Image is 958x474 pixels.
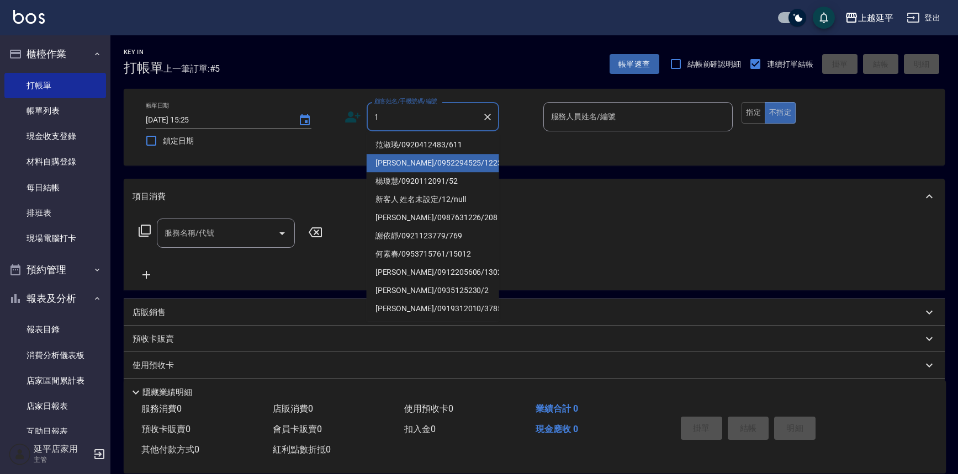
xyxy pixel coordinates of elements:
[367,172,499,190] li: 楊瓊慧/0920112091/52
[9,443,31,465] img: Person
[124,326,945,352] div: 預收卡販賣
[163,62,220,76] span: 上一筆訂單:#5
[374,97,437,105] label: 顧客姓名/手機號碼/編號
[367,318,499,336] li: [PERSON_NAME]/0920723396/125
[133,360,174,371] p: 使用預收卡
[840,7,898,29] button: 上越延平
[273,444,331,455] span: 紅利點數折抵 0
[273,403,313,414] span: 店販消費 0
[292,107,318,134] button: Choose date, selected date is 2025-08-13
[4,40,106,68] button: 櫃檯作業
[367,190,499,209] li: 新客人 姓名未設定/12/null
[687,58,742,70] span: 結帳前確認明細
[133,333,174,345] p: 預收卡販賣
[767,58,813,70] span: 連續打單結帳
[141,424,190,434] span: 預收卡販賣 0
[813,7,835,29] button: save
[4,255,106,284] button: 預約管理
[404,403,453,414] span: 使用預收卡 0
[858,11,893,25] div: 上越延平
[141,444,199,455] span: 其他付款方式 0
[367,281,499,300] li: [PERSON_NAME]/0935125230/2
[4,226,106,251] a: 現場電腦打卡
[124,49,163,56] h2: Key In
[133,191,166,203] p: 項目消費
[4,419,106,444] a: 互助日報表
[124,179,945,214] div: 項目消費
[536,424,578,434] span: 現金應收 0
[124,352,945,379] div: 使用預收卡
[742,102,765,124] button: 指定
[4,98,106,124] a: 帳單列表
[4,368,106,393] a: 店家區間累計表
[610,54,659,74] button: 帳單速查
[404,424,436,434] span: 扣入金 0
[273,424,322,434] span: 會員卡販賣 0
[367,209,499,227] li: [PERSON_NAME]/0987631226/208
[146,102,169,110] label: 帳單日期
[367,300,499,318] li: [PERSON_NAME]/0919312010/3785
[124,299,945,326] div: 店販銷售
[367,263,499,281] li: [PERSON_NAME]/0912205606/1302
[367,245,499,263] li: 何素春/0953715761/15012
[367,227,499,245] li: 謝依靜/0921123779/769
[4,393,106,419] a: 店家日報表
[4,284,106,313] button: 報表及分析
[480,109,495,125] button: Clear
[367,136,499,154] li: 范淑瑛/0920412483/611
[902,8,945,28] button: 登出
[13,10,45,24] img: Logo
[536,403,578,414] span: 業績合計 0
[163,135,194,147] span: 鎖定日期
[367,154,499,172] li: [PERSON_NAME]/0952294525/1223
[142,387,192,398] p: 隱藏業績明細
[124,379,945,405] div: 其他付款方式
[4,124,106,149] a: 現金收支登錄
[765,102,796,124] button: 不指定
[4,317,106,342] a: 報表目錄
[4,73,106,98] a: 打帳單
[146,111,287,129] input: YYYY/MM/DD hh:mm
[4,343,106,368] a: 消費分析儀表板
[4,149,106,174] a: 材料自購登錄
[34,455,90,465] p: 主管
[4,175,106,200] a: 每日結帳
[141,403,182,414] span: 服務消費 0
[133,307,166,318] p: 店販銷售
[34,444,90,455] h5: 延平店家用
[273,225,291,242] button: Open
[124,60,163,76] h3: 打帳單
[4,200,106,226] a: 排班表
